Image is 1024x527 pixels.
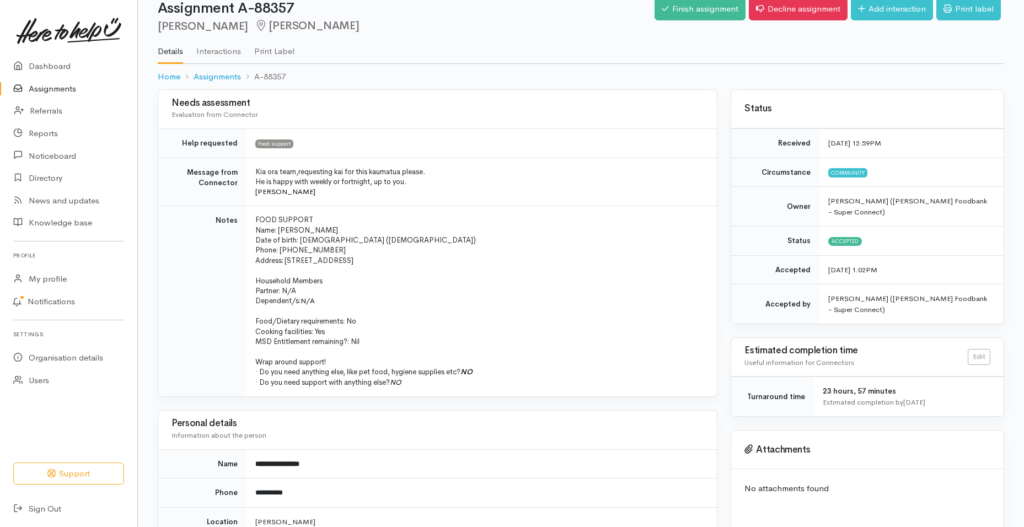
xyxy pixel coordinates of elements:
span: N/A [301,296,315,305]
td: Phone [158,478,246,508]
h3: Status [744,104,990,114]
a: Assignments [194,71,241,83]
a: Details [158,32,183,64]
a: Edit [968,349,990,365]
span: MSD Entitlement remaining?: Nil [255,337,360,346]
h6: Profile [13,248,124,263]
a: Interactions [196,32,241,63]
span: requesting kai for this kaumatua please. [298,167,425,176]
span: Address: [STREET_ADDRESS] [255,256,353,265]
span: Evaluation from Connector [171,110,258,119]
h1: Assignment A-88357 [158,1,655,17]
td: Message from Connector [158,158,246,206]
nav: breadcrumb [158,64,1004,90]
h6: Settings [13,327,124,342]
time: [DATE] 1:02PM [828,265,877,275]
h3: Estimated completion time [744,346,968,356]
h3: Needs assessment [171,98,704,109]
li: A-88357 [241,71,286,83]
td: Name [158,449,246,478]
span: Name: [PERSON_NAME] [255,225,338,235]
span: · Do you need support with anything else? [255,378,390,387]
span: [PERSON_NAME] [255,19,359,33]
span: Partner: N/A [255,286,296,295]
h3: Attachments [744,444,990,455]
i: NO [390,378,401,387]
span: He is happy with weekly or fortnight, up to you. [255,177,406,186]
p: No attachments found [744,482,990,495]
span: Accepted [828,237,862,246]
td: Turnaround time [731,377,814,417]
td: Accepted by [731,284,819,324]
time: [DATE] 12:59PM [828,138,881,148]
td: Notes [158,206,246,396]
span: Wrap around support! [255,357,326,367]
span: Date of birth: [DEMOGRAPHIC_DATA] ([DEMOGRAPHIC_DATA]) [255,235,476,245]
span: [PERSON_NAME] [255,187,315,196]
span: [PERSON_NAME] ([PERSON_NAME] Foodbank - Super Connect) [828,196,987,217]
td: Circumstance [731,158,819,187]
a: Home [158,71,180,83]
span: Phone: [PHONE_NUMBER] [255,245,346,255]
span: 23 hours, 57 minutes [823,386,896,396]
a: Print Label [254,32,294,63]
td: Accepted [731,255,819,284]
div: Estimated completion by [823,397,990,408]
td: Owner [731,187,819,227]
span: Kia ora team, [255,167,298,176]
span: Dependent/s: [255,296,301,305]
span: · Do you need anything else, like pet food, hygiene supplies etc? [255,367,460,377]
time: [DATE] [903,397,925,407]
span: Useful information for Connectors [744,358,854,367]
td: [PERSON_NAME] ([PERSON_NAME] Foodbank - Super Connect) [819,284,1004,324]
i: NO [460,367,473,377]
span: Household Members [255,276,323,286]
span: Community [828,168,867,177]
td: Status [731,227,819,256]
span: Food support [255,139,293,148]
td: Help requested [158,129,246,158]
span: Information about the person [171,431,266,440]
td: Received [731,129,819,158]
button: Support [13,463,124,485]
h2: [PERSON_NAME] [158,20,655,33]
span: Cooking facilities: Yes [255,327,325,336]
span: Food/Dietary requirements: No [255,316,356,326]
span: FOOD SUPPORT [255,215,313,224]
h3: Personal details [171,418,704,429]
